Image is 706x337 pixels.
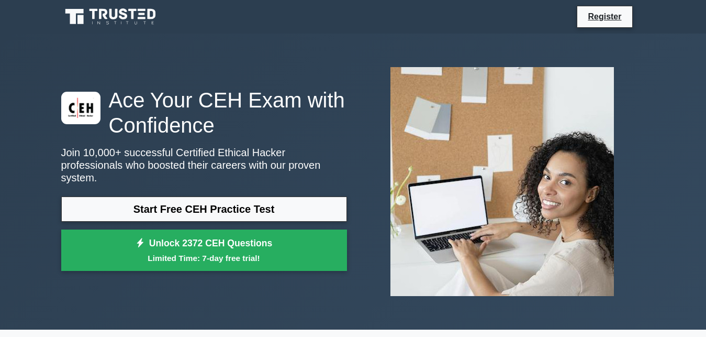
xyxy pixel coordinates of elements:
[61,146,347,184] p: Join 10,000+ successful Certified Ethical Hacker professionals who boosted their careers with our...
[581,10,627,23] a: Register
[74,252,334,264] small: Limited Time: 7-day free trial!
[61,88,347,138] h1: Ace Your CEH Exam with Confidence
[61,197,347,222] a: Start Free CEH Practice Test
[61,230,347,271] a: Unlock 2372 CEH QuestionsLimited Time: 7-day free trial!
